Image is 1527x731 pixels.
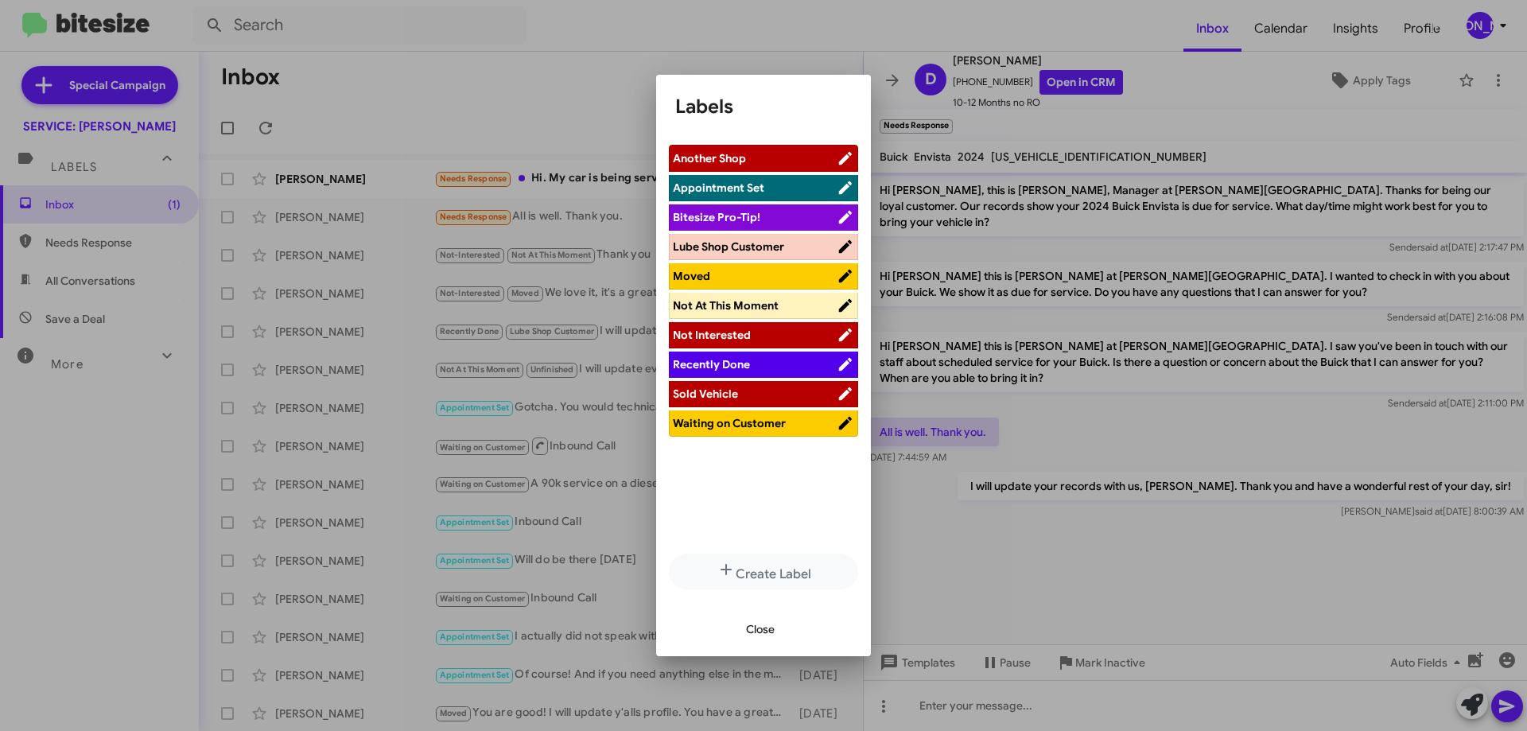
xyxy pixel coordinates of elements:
[673,357,750,371] span: Recently Done
[673,239,784,254] span: Lube Shop Customer
[673,416,786,430] span: Waiting on Customer
[673,298,779,313] span: Not At This Moment
[673,328,751,342] span: Not Interested
[669,554,858,589] button: Create Label
[673,151,746,165] span: Another Shop
[673,181,764,195] span: Appointment Set
[675,94,852,119] h1: Labels
[673,210,760,224] span: Bitesize Pro-Tip!
[733,615,787,644] button: Close
[673,269,710,283] span: Moved
[673,387,738,401] span: Sold Vehicle
[746,615,775,644] span: Close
